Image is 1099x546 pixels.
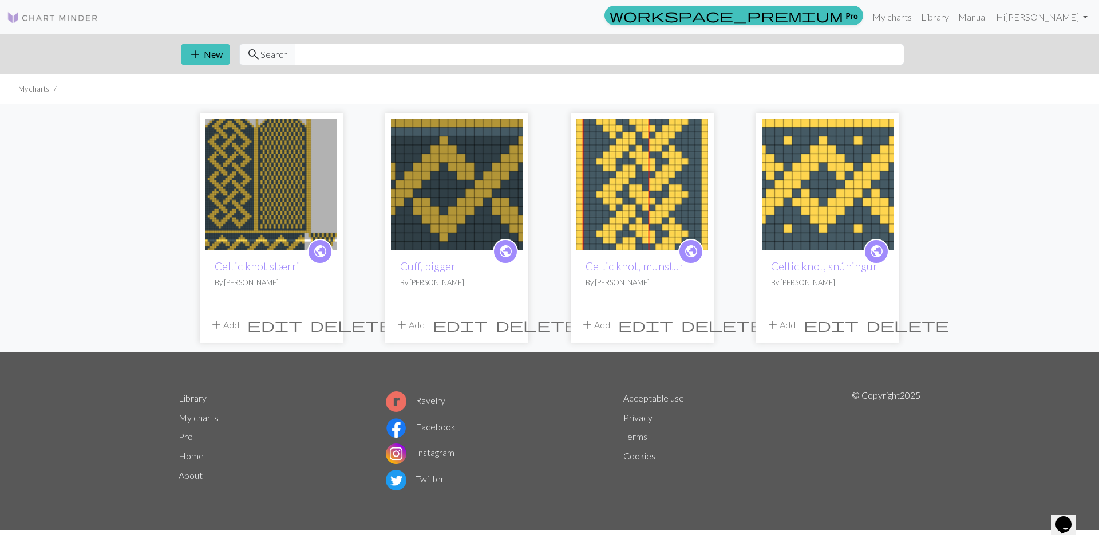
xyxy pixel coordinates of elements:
[205,119,337,250] img: Celtic knot stærri
[493,239,518,264] a: public
[610,7,843,23] span: workspace_premium
[247,46,260,62] span: search
[179,392,207,403] a: Library
[386,395,445,406] a: Ravelry
[386,391,406,412] img: Ravelry logo
[623,392,684,403] a: Acceptable use
[386,418,406,438] img: Facebook logo
[260,48,288,61] span: Search
[868,6,916,29] a: My charts
[623,431,647,442] a: Terms
[991,6,1092,29] a: Hi[PERSON_NAME]
[306,314,397,336] button: Delete
[313,240,327,263] i: public
[863,314,953,336] button: Delete
[804,317,859,333] span: edit
[623,450,655,461] a: Cookies
[762,119,894,250] img: Celtic knot, snúningur
[386,443,406,464] img: Instagram logo
[852,388,920,493] p: © Copyright 2025
[954,6,991,29] a: Manual
[867,317,949,333] span: delete
[386,421,456,432] a: Facebook
[576,178,708,188] a: Celtic knot, munstur
[684,242,698,260] span: public
[580,317,594,333] span: add
[386,470,406,490] img: Twitter logo
[391,178,523,188] a: Cuff, bigger
[313,242,327,260] span: public
[179,450,204,461] a: Home
[916,6,954,29] a: Library
[496,317,578,333] span: delete
[804,318,859,332] i: Edit
[864,239,889,264] a: public
[429,314,492,336] button: Edit
[681,317,764,333] span: delete
[7,11,98,25] img: Logo
[762,314,800,336] button: Add
[391,314,429,336] button: Add
[181,44,230,65] button: New
[576,314,614,336] button: Add
[179,412,218,423] a: My charts
[604,6,863,25] a: Pro
[677,314,768,336] button: Delete
[499,240,513,263] i: public
[400,277,513,288] p: By [PERSON_NAME]
[386,473,444,484] a: Twitter
[215,260,299,273] a: Celtic knot stærri
[395,317,409,333] span: add
[18,84,49,95] li: My charts
[247,317,302,333] span: edit
[391,119,523,250] img: Cuff, bigger
[614,314,677,336] button: Edit
[310,317,393,333] span: delete
[243,314,306,336] button: Edit
[684,240,698,263] i: public
[1051,500,1088,535] iframe: chat widget
[179,470,203,481] a: About
[179,431,193,442] a: Pro
[386,447,454,458] a: Instagram
[762,178,894,188] a: Celtic knot, snúningur
[205,314,243,336] button: Add
[209,317,223,333] span: add
[307,239,333,264] a: public
[433,318,488,332] i: Edit
[869,240,884,263] i: public
[492,314,582,336] button: Delete
[800,314,863,336] button: Edit
[499,242,513,260] span: public
[433,317,488,333] span: edit
[205,178,337,188] a: Celtic knot stærri
[766,317,780,333] span: add
[618,318,673,332] i: Edit
[623,412,653,423] a: Privacy
[618,317,673,333] span: edit
[586,260,684,273] a: Celtic knot, munstur
[188,46,202,62] span: add
[586,277,699,288] p: By [PERSON_NAME]
[400,260,456,273] a: Cuff, bigger
[215,277,328,288] p: By [PERSON_NAME]
[869,242,884,260] span: public
[771,260,877,273] a: Celtic knot, snúningur
[576,119,708,250] img: Celtic knot, munstur
[771,277,884,288] p: By [PERSON_NAME]
[247,318,302,332] i: Edit
[678,239,703,264] a: public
